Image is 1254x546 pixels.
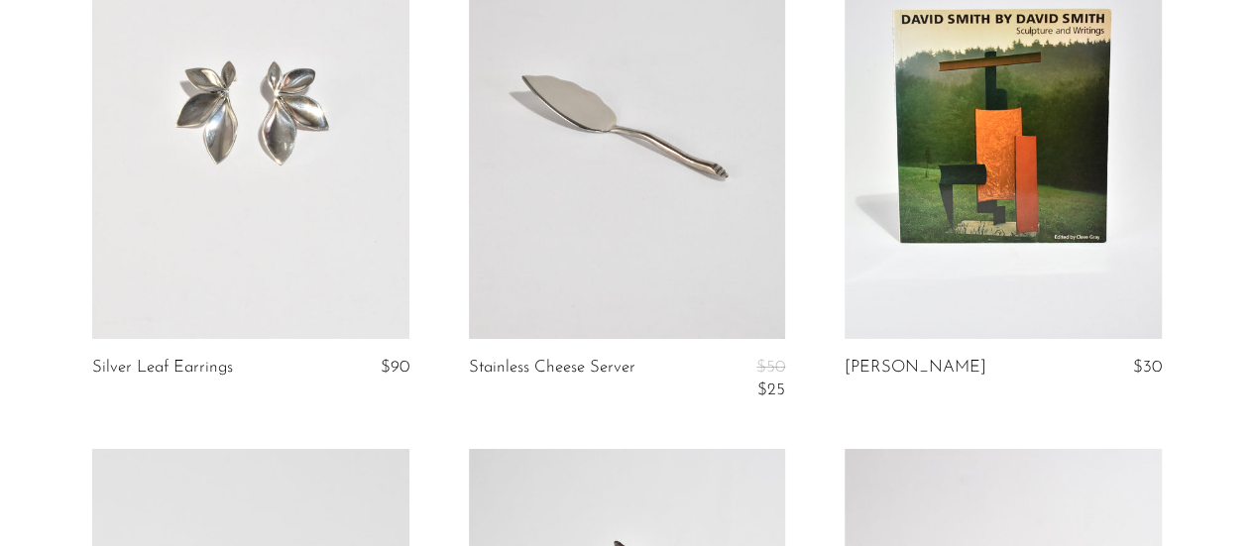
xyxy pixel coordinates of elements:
span: $30 [1133,359,1162,376]
a: Silver Leaf Earrings [92,359,233,377]
a: Stainless Cheese Server [469,359,635,399]
span: $25 [757,382,785,398]
span: $50 [756,359,785,376]
a: [PERSON_NAME] [845,359,986,377]
span: $90 [381,359,409,376]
